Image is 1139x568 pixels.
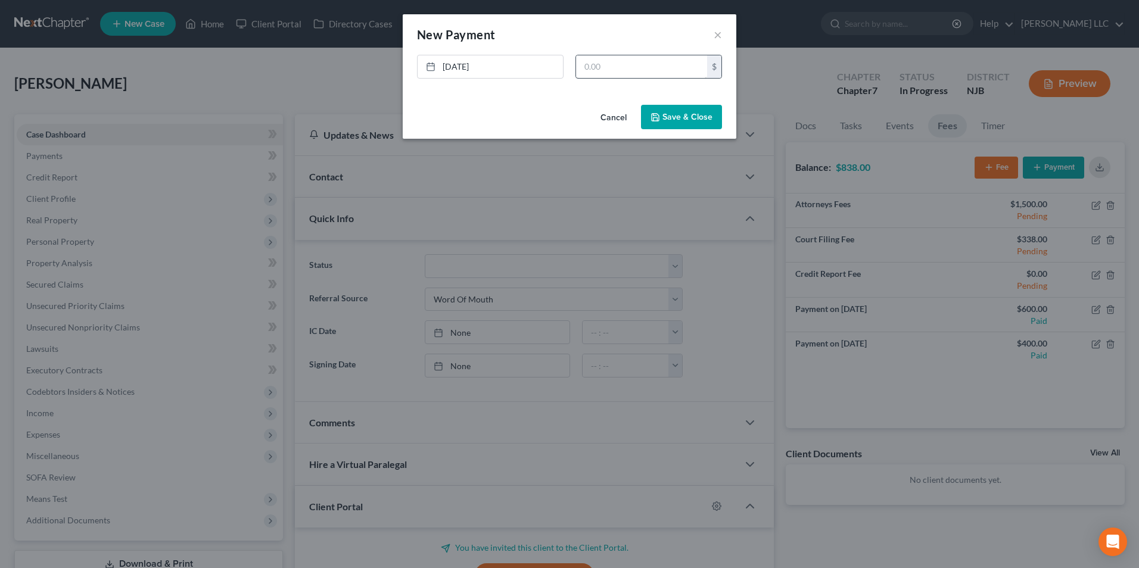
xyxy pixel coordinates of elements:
span: New Payment [417,27,495,42]
input: 0.00 [576,55,707,78]
div: Open Intercom Messenger [1098,528,1127,556]
button: Save & Close [641,105,722,130]
button: Cancel [591,106,636,130]
button: × [714,27,722,42]
a: [DATE] [418,55,563,78]
div: $ [707,55,721,78]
